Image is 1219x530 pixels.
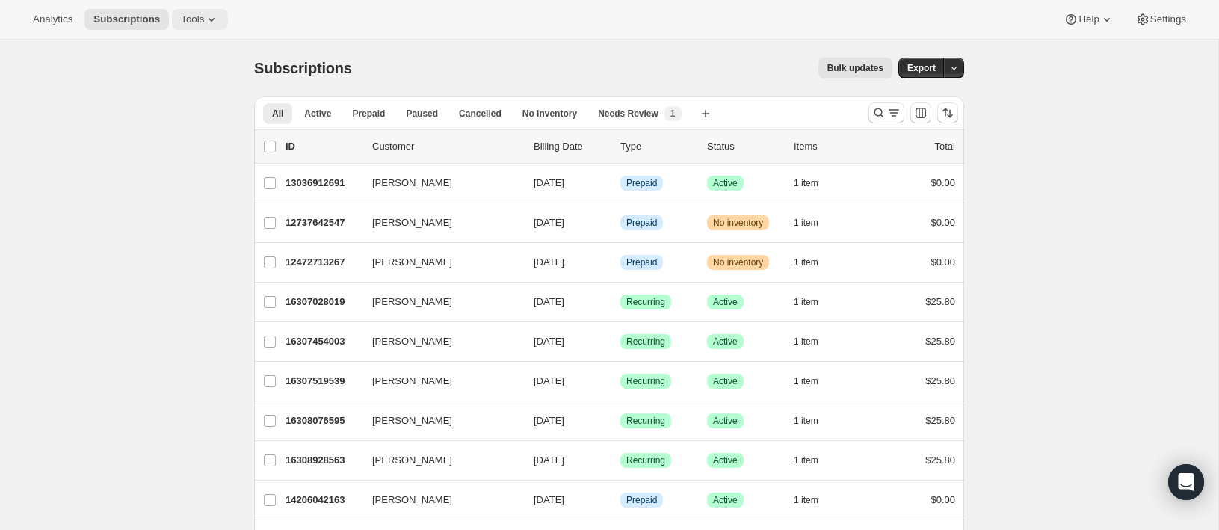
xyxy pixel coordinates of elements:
span: Prepaid [352,108,385,120]
span: 1 item [794,454,818,466]
div: 16308076595[PERSON_NAME][DATE]SuccessRecurringSuccessActive1 item$25.80 [286,410,955,431]
span: Prepaid [626,494,657,506]
span: Prepaid [626,177,657,189]
span: $25.80 [925,454,955,466]
span: Recurring [626,296,665,308]
span: Active [713,375,738,387]
button: [PERSON_NAME] [363,330,513,354]
span: Subscriptions [254,60,352,76]
button: Create new view [694,103,717,124]
span: [PERSON_NAME] [372,295,452,309]
span: Export [907,62,936,74]
p: 12737642547 [286,215,360,230]
span: Active [713,454,738,466]
button: 1 item [794,410,835,431]
span: Prepaid [626,217,657,229]
span: 1 item [794,256,818,268]
span: [DATE] [534,375,564,386]
button: [PERSON_NAME] [363,290,513,314]
span: Needs Review [598,108,658,120]
span: Paused [406,108,438,120]
button: [PERSON_NAME] [363,449,513,472]
span: No inventory [713,256,763,268]
span: Cancelled [459,108,502,120]
span: 1 item [794,336,818,348]
span: $0.00 [931,217,955,228]
span: $25.80 [925,415,955,426]
span: Analytics [33,13,72,25]
span: Recurring [626,375,665,387]
div: IDCustomerBilling DateTypeStatusItemsTotal [286,139,955,154]
button: 1 item [794,371,835,392]
button: Analytics [24,9,81,30]
button: Search and filter results [868,102,904,123]
p: 12472713267 [286,255,360,270]
span: [PERSON_NAME] [372,255,452,270]
button: [PERSON_NAME] [363,211,513,235]
div: Type [620,139,695,154]
span: Recurring [626,415,665,427]
p: 16308928563 [286,453,360,468]
div: Open Intercom Messenger [1168,464,1204,500]
span: 1 item [794,177,818,189]
button: 1 item [794,450,835,471]
button: 1 item [794,173,835,194]
div: 14206042163[PERSON_NAME][DATE]InfoPrepaidSuccessActive1 item$0.00 [286,490,955,511]
button: Export [898,58,945,78]
button: [PERSON_NAME] [363,409,513,433]
button: [PERSON_NAME] [363,171,513,195]
span: 1 item [794,494,818,506]
span: [DATE] [534,494,564,505]
span: Settings [1150,13,1186,25]
span: Active [713,336,738,348]
span: $25.80 [925,296,955,307]
div: 12737642547[PERSON_NAME][DATE]InfoPrepaidWarningNo inventory1 item$0.00 [286,212,955,233]
span: Prepaid [626,256,657,268]
span: [DATE] [534,415,564,426]
div: Items [794,139,868,154]
div: 13036912691[PERSON_NAME][DATE]InfoPrepaidSuccessActive1 item$0.00 [286,173,955,194]
p: Total [935,139,955,154]
button: Subscriptions [84,9,169,30]
button: Bulk updates [818,58,892,78]
p: ID [286,139,360,154]
span: $0.00 [931,177,955,188]
span: 1 item [794,296,818,308]
span: Active [713,296,738,308]
div: 16307454003[PERSON_NAME][DATE]SuccessRecurringSuccessActive1 item$25.80 [286,331,955,352]
span: [DATE] [534,217,564,228]
div: 16307519539[PERSON_NAME][DATE]SuccessRecurringSuccessActive1 item$25.80 [286,371,955,392]
span: Tools [181,13,204,25]
button: 1 item [794,212,835,233]
button: [PERSON_NAME] [363,369,513,393]
p: 13036912691 [286,176,360,191]
span: Recurring [626,336,665,348]
button: Customize table column order and visibility [910,102,931,123]
span: [DATE] [534,296,564,307]
span: Recurring [626,454,665,466]
span: [PERSON_NAME] [372,413,452,428]
button: Help [1055,9,1123,30]
span: [DATE] [534,454,564,466]
span: [DATE] [534,336,564,347]
p: 16307519539 [286,374,360,389]
span: [PERSON_NAME] [372,176,452,191]
button: Settings [1126,9,1195,30]
p: 14206042163 [286,493,360,508]
div: 16307028019[PERSON_NAME][DATE]SuccessRecurringSuccessActive1 item$25.80 [286,292,955,312]
p: 16307454003 [286,334,360,349]
span: [PERSON_NAME] [372,493,452,508]
span: All [272,108,283,120]
button: Tools [172,9,228,30]
button: 1 item [794,331,835,352]
button: [PERSON_NAME] [363,250,513,274]
div: 12472713267[PERSON_NAME][DATE]InfoPrepaidWarningNo inventory1 item$0.00 [286,252,955,273]
span: Active [713,177,738,189]
span: $25.80 [925,336,955,347]
span: Active [713,415,738,427]
span: Help [1078,13,1099,25]
span: [DATE] [534,256,564,268]
span: [PERSON_NAME] [372,374,452,389]
span: 1 item [794,415,818,427]
span: Active [713,494,738,506]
